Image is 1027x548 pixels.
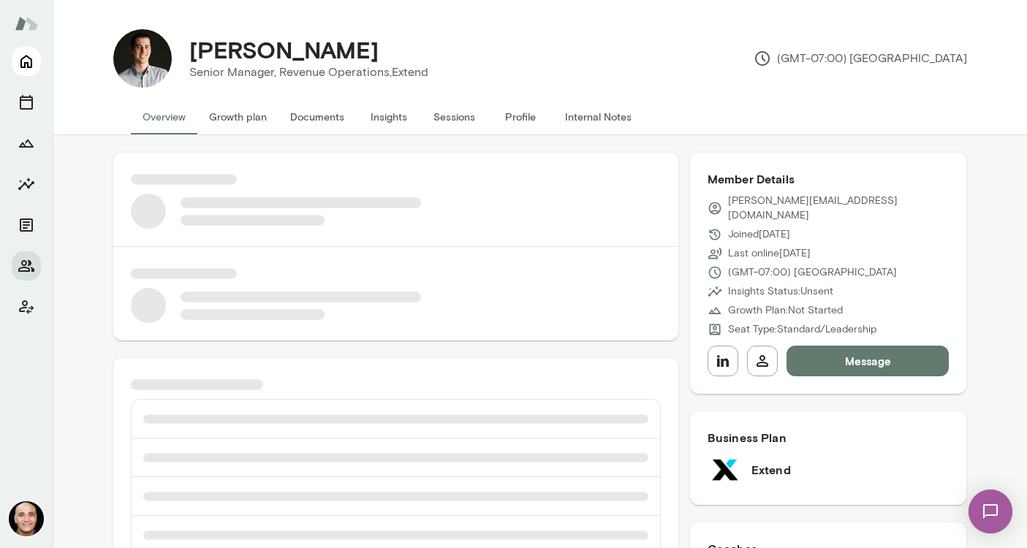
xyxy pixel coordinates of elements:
h6: Member Details [708,170,950,188]
button: Profile [488,99,553,134]
p: Growth Plan: Not Started [728,303,843,318]
button: Growth Plan [12,129,41,158]
button: Growth plan [197,99,278,134]
p: Last online [DATE] [728,246,811,261]
button: Sessions [12,88,41,117]
img: Dean Poplawski [113,29,172,88]
p: Senior Manager, Revenue Operations, Extend [189,64,428,81]
button: Overview [131,99,197,134]
p: (GMT-07:00) [GEOGRAPHIC_DATA] [728,265,897,280]
button: Internal Notes [553,99,643,134]
button: Client app [12,292,41,321]
h6: Extend [751,461,791,479]
p: Seat Type: Standard/Leadership [728,322,876,337]
button: Members [12,251,41,281]
button: Insights [12,170,41,199]
button: Documents [278,99,356,134]
button: Message [787,346,950,376]
p: (GMT-07:00) [GEOGRAPHIC_DATA] [754,50,967,67]
img: Mento [15,9,38,37]
p: Joined [DATE] [728,227,790,242]
img: James Menezes [9,501,44,536]
button: Sessions [422,99,488,134]
h4: [PERSON_NAME] [189,36,379,64]
button: Insights [356,99,422,134]
p: [PERSON_NAME][EMAIL_ADDRESS][DOMAIN_NAME] [728,194,950,223]
button: Home [12,47,41,76]
button: Documents [12,210,41,240]
h6: Business Plan [708,429,950,446]
p: Insights Status: Unsent [728,284,833,299]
